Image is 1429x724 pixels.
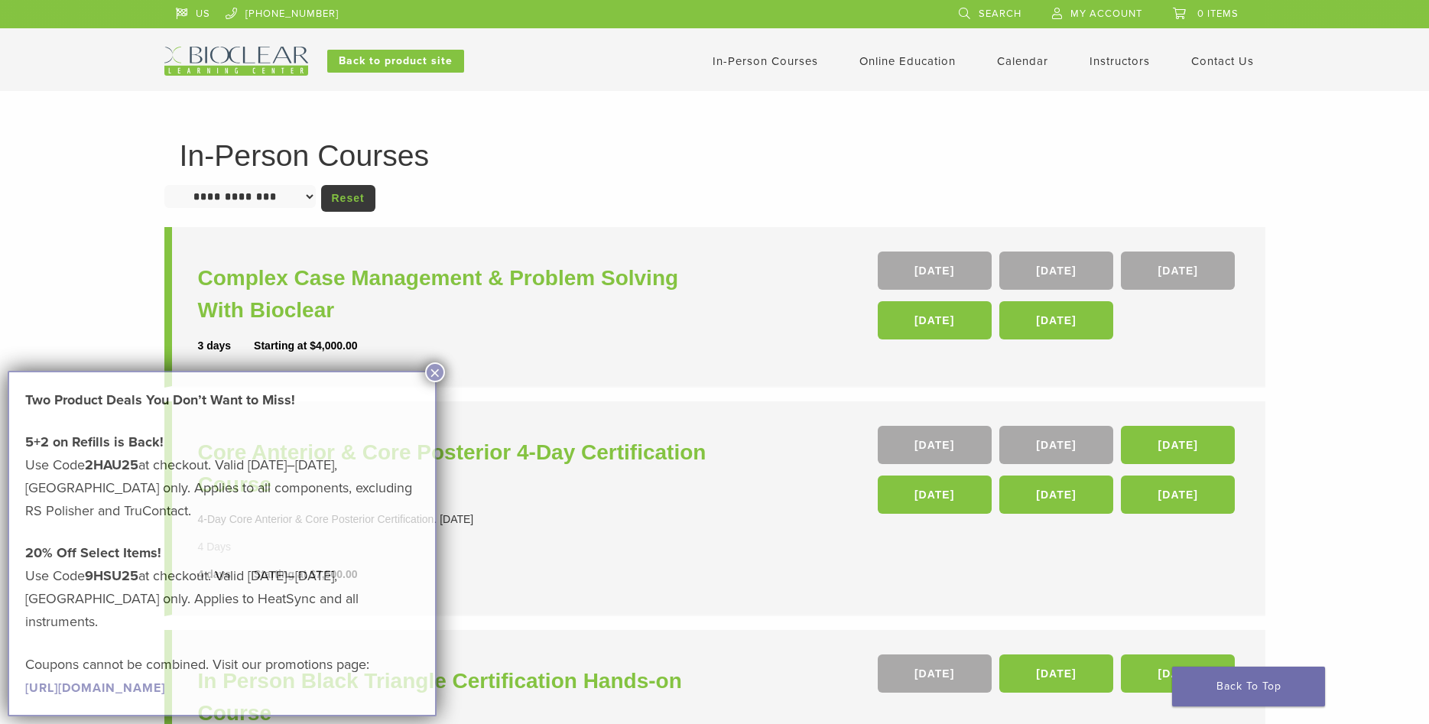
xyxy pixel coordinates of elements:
div: , , , , , [878,426,1239,521]
a: Instructors [1090,54,1150,68]
span: My Account [1070,8,1142,20]
a: Core Anterior & Core Posterior 4-Day Certification Course [198,437,719,501]
a: Online Education [859,54,956,68]
a: [URL][DOMAIN_NAME] [25,680,165,696]
a: Calendar [997,54,1048,68]
a: [DATE] [878,252,992,290]
h1: In-Person Courses [180,141,1250,170]
a: Complex Case Management & Problem Solving With Bioclear [198,262,719,326]
strong: 2HAU25 [85,456,138,473]
a: [DATE] [999,476,1113,514]
a: In-Person Courses [713,54,818,68]
a: Contact Us [1191,54,1254,68]
a: Back to product site [327,50,464,73]
p: Use Code at checkout. Valid [DATE]–[DATE], [GEOGRAPHIC_DATA] only. Applies to all components, exc... [25,430,419,522]
div: Starting at $4,000.00 [254,338,357,354]
a: [DATE] [999,654,1113,693]
a: [DATE] [999,301,1113,339]
button: Close [425,362,445,382]
img: Bioclear [164,47,308,76]
a: [DATE] [1121,654,1235,693]
a: [DATE] [1121,252,1235,290]
div: , , , , [878,252,1239,347]
a: [DATE] [878,476,992,514]
a: [DATE] [1121,476,1235,514]
a: [DATE] [878,654,992,693]
strong: Two Product Deals You Don’t Want to Miss! [25,391,295,408]
div: , , [878,654,1239,700]
div: 4-Day Core Anterior & Core Posterior Certification. [DATE] [198,511,719,528]
p: Use Code at checkout. Valid [DATE]–[DATE], [GEOGRAPHIC_DATA] only. Applies to HeatSync and all in... [25,541,419,633]
a: [DATE] [999,252,1113,290]
a: [DATE] [999,426,1113,464]
p: Coupons cannot be combined. Visit our promotions page: [25,653,419,699]
span: Search [979,8,1021,20]
a: Reset [321,185,375,212]
a: [DATE] [878,426,992,464]
span: 0 items [1197,8,1239,20]
strong: 20% Off Select Items! [25,544,161,561]
strong: 9HSU25 [85,567,138,584]
div: 3 days [198,338,255,354]
a: [DATE] [878,301,992,339]
strong: 5+2 on Refills is Back! [25,433,164,450]
a: [DATE] [1121,426,1235,464]
a: Back To Top [1172,667,1325,706]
